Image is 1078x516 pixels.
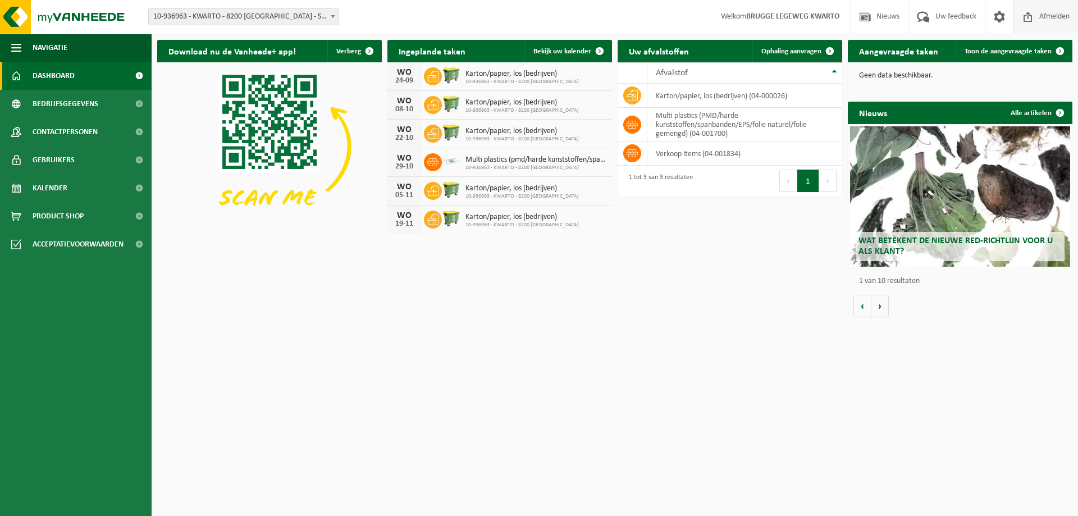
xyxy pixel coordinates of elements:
td: multi plastics (PMD/harde kunststoffen/spanbanden/EPS/folie naturel/folie gemengd) (04-001700) [647,108,842,141]
span: 10-936963 - KWARTO - 8200 [GEOGRAPHIC_DATA] [465,165,606,171]
img: WB-0660-HPE-GN-50 [442,180,461,199]
span: Acceptatievoorwaarden [33,230,124,258]
span: Dashboard [33,62,75,90]
h2: Uw afvalstoffen [618,40,700,62]
img: WB-0660-HPE-GN-50 [442,123,461,142]
span: Karton/papier, los (bedrijven) [465,184,579,193]
span: Toon de aangevraagde taken [965,48,1052,55]
span: Kalender [33,174,67,202]
div: 24-09 [393,77,415,85]
h2: Download nu de Vanheede+ app! [157,40,307,62]
p: 1 van 10 resultaten [859,277,1067,285]
span: Product Shop [33,202,84,230]
span: Karton/papier, los (bedrijven) [465,213,579,222]
span: Bekijk uw kalender [533,48,591,55]
a: Ophaling aanvragen [752,40,841,62]
span: Bedrijfsgegevens [33,90,98,118]
img: WB-0660-HPE-GN-50 [442,94,461,113]
span: Karton/papier, los (bedrijven) [465,70,579,79]
div: WO [393,97,415,106]
button: Volgende [871,295,889,317]
p: Geen data beschikbaar. [859,72,1061,80]
h2: Ingeplande taken [387,40,477,62]
div: 1 tot 3 van 3 resultaten [623,168,693,193]
span: Verberg [336,48,361,55]
span: Ophaling aanvragen [761,48,821,55]
td: karton/papier, los (bedrijven) (04-000026) [647,84,842,108]
a: Toon de aangevraagde taken [956,40,1071,62]
span: Wat betekent de nieuwe RED-richtlijn voor u als klant? [858,236,1053,256]
img: WB-0660-HPE-GN-50 [442,209,461,228]
span: 10-936963 - KWARTO - 8200 [GEOGRAPHIC_DATA] [465,79,579,85]
span: 10-936963 - KWARTO - 8200 BRUGGE - SINT-ANDRIES [149,9,339,25]
img: LP-SK-00500-LPE-16 [442,152,461,171]
span: 10-936963 - KWARTO - 8200 [GEOGRAPHIC_DATA] [465,222,579,229]
a: Alle artikelen [1002,102,1071,124]
td: verkoop items (04-001834) [647,141,842,166]
span: Afvalstof [656,69,688,77]
div: WO [393,154,415,163]
img: WB-0660-HPE-GN-50 [442,66,461,85]
div: WO [393,211,415,220]
a: Bekijk uw kalender [524,40,611,62]
h2: Nieuws [848,102,898,124]
div: 05-11 [393,191,415,199]
div: 19-11 [393,220,415,228]
div: WO [393,68,415,77]
div: WO [393,125,415,134]
div: 29-10 [393,163,415,171]
span: Multi plastics (pmd/harde kunststoffen/spanbanden/eps/folie naturel/folie gemeng... [465,156,606,165]
span: Navigatie [33,34,67,62]
button: Verberg [327,40,381,62]
span: 10-936963 - KWARTO - 8200 [GEOGRAPHIC_DATA] [465,136,579,143]
button: 1 [797,170,819,192]
h2: Aangevraagde taken [848,40,949,62]
div: WO [393,182,415,191]
span: Karton/papier, los (bedrijven) [465,98,579,107]
a: Wat betekent de nieuwe RED-richtlijn voor u als klant? [850,126,1070,267]
button: Next [819,170,837,192]
span: 10-936963 - KWARTO - 8200 BRUGGE - SINT-ANDRIES [148,8,339,25]
span: Gebruikers [33,146,75,174]
button: Previous [779,170,797,192]
div: 22-10 [393,134,415,142]
button: Vorige [853,295,871,317]
div: 08-10 [393,106,415,113]
span: 10-936963 - KWARTO - 8200 [GEOGRAPHIC_DATA] [465,107,579,114]
img: Download de VHEPlus App [157,62,382,231]
span: 10-936963 - KWARTO - 8200 [GEOGRAPHIC_DATA] [465,193,579,200]
span: Contactpersonen [33,118,98,146]
span: Karton/papier, los (bedrijven) [465,127,579,136]
strong: BRUGGE LEGEWEG KWARTO [746,12,839,21]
